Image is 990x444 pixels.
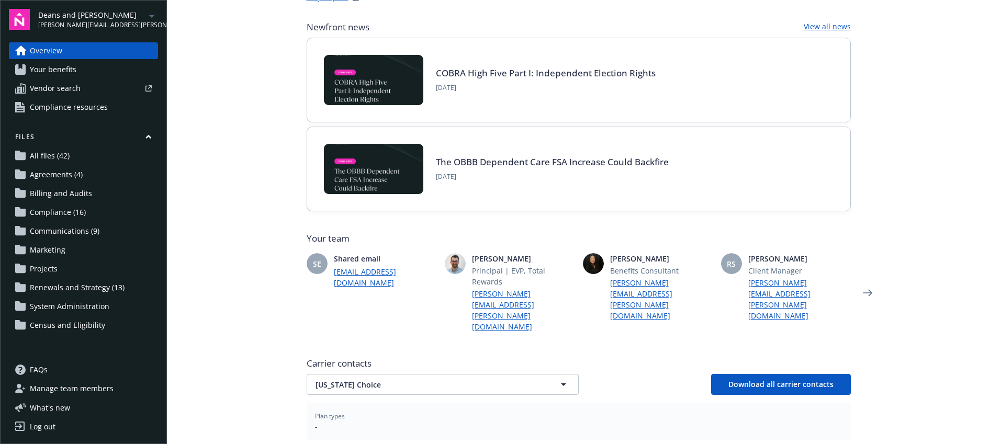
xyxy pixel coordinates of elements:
div: Log out [30,418,55,435]
span: Download all carrier contacts [728,379,834,389]
span: RS [727,258,736,269]
a: Your benefits [9,61,158,78]
a: COBRA High Five Part I: Independent Election Rights [436,67,656,79]
span: System Administration [30,298,109,315]
a: FAQs [9,361,158,378]
span: Census and Eligibility [30,317,105,334]
a: arrowDropDown [145,9,158,22]
span: Manage team members [30,380,114,397]
span: - [315,421,842,432]
span: [DATE] [436,83,656,93]
a: System Administration [9,298,158,315]
span: Vendor search [30,80,81,97]
a: Renewals and Strategy (13) [9,279,158,296]
a: Next [859,284,876,301]
span: Shared email [334,253,436,264]
img: navigator-logo.svg [9,9,30,30]
span: FAQs [30,361,48,378]
a: Vendor search [9,80,158,97]
span: [PERSON_NAME][EMAIL_ADDRESS][PERSON_NAME][DOMAIN_NAME] [38,20,145,30]
span: [PERSON_NAME] [472,253,575,264]
span: [PERSON_NAME] [748,253,851,264]
span: Projects [30,260,58,277]
a: [PERSON_NAME][EMAIL_ADDRESS][PERSON_NAME][DOMAIN_NAME] [472,288,575,332]
img: photo [445,253,466,274]
span: Your benefits [30,61,76,78]
span: Renewals and Strategy (13) [30,279,125,296]
button: What's new [9,402,87,413]
span: Deans and [PERSON_NAME] [38,9,145,20]
span: All files (42) [30,147,70,164]
span: Benefits Consultant [610,265,713,276]
a: The OBBB Dependent Care FSA Increase Could Backfire [436,156,669,168]
a: Compliance (16) [9,204,158,221]
span: What ' s new [30,402,70,413]
img: BLOG-Card Image - Compliance - OBBB Dep Care FSA - 08-01-25.jpg [324,144,423,194]
span: Billing and Audits [30,185,92,202]
a: [PERSON_NAME][EMAIL_ADDRESS][PERSON_NAME][DOMAIN_NAME] [610,277,713,321]
span: Compliance resources [30,99,108,116]
a: All files (42) [9,147,158,164]
a: [PERSON_NAME][EMAIL_ADDRESS][PERSON_NAME][DOMAIN_NAME] [748,277,851,321]
span: Carrier contacts [307,357,851,370]
span: [DATE] [436,172,669,181]
span: Plan types [315,412,842,421]
span: Marketing [30,242,65,258]
a: Agreements (4) [9,166,158,183]
span: Compliance (16) [30,204,86,221]
img: photo [583,253,604,274]
img: BLOG-Card Image - Compliance - COBRA High Five Pt 1 07-18-25.jpg [324,55,423,105]
button: Deans and [PERSON_NAME][PERSON_NAME][EMAIL_ADDRESS][PERSON_NAME][DOMAIN_NAME]arrowDropDown [38,9,158,30]
span: Overview [30,42,62,59]
span: SE [313,258,321,269]
button: Download all carrier contacts [711,374,851,395]
a: Compliance resources [9,99,158,116]
button: [US_STATE] Choice [307,374,579,395]
a: Overview [9,42,158,59]
span: Your team [307,232,851,245]
span: Communications (9) [30,223,99,240]
span: Client Manager [748,265,851,276]
a: Census and Eligibility [9,317,158,334]
a: Marketing [9,242,158,258]
a: Communications (9) [9,223,158,240]
span: [PERSON_NAME] [610,253,713,264]
a: Manage team members [9,380,158,397]
button: Files [9,132,158,145]
span: Newfront news [307,21,369,33]
span: Principal | EVP, Total Rewards [472,265,575,287]
a: View all news [804,21,851,33]
span: Agreements (4) [30,166,83,183]
a: [EMAIL_ADDRESS][DOMAIN_NAME] [334,266,436,288]
a: Billing and Audits [9,185,158,202]
span: [US_STATE] Choice [316,379,533,390]
a: Projects [9,260,158,277]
